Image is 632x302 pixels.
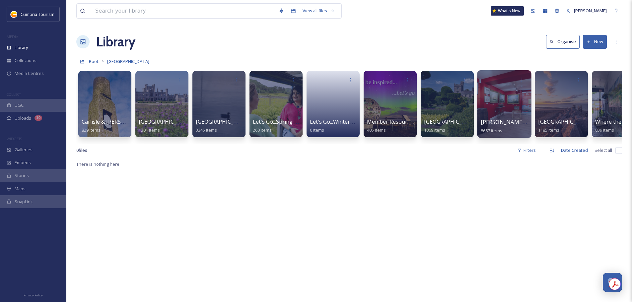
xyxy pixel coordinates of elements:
[15,102,24,108] span: UGC
[310,127,324,133] span: 0 items
[481,118,546,126] span: [PERSON_NAME] Uploads
[595,127,614,133] span: 839 items
[107,57,149,65] a: [GEOGRAPHIC_DATA]
[24,291,43,299] a: Privacy Policy
[139,127,160,133] span: 1301 items
[11,11,17,18] img: images.jpg
[82,127,101,133] span: 829 items
[15,70,44,77] span: Media Centres
[253,118,368,125] span: Let's Go...Spring / Summer 2025 Resource Hub
[546,35,580,48] button: Organise
[15,147,33,153] span: Galleries
[92,4,275,18] input: Search your library
[253,119,368,133] a: Let's Go...Spring / Summer 2025 Resource Hub260 items
[481,127,502,133] span: 8657 items
[7,34,18,39] span: MEDIA
[89,57,99,65] a: Root
[15,199,33,205] span: SnapLink
[96,32,135,52] a: Library
[15,44,28,51] span: Library
[424,119,477,133] a: [GEOGRAPHIC_DATA]1869 items
[538,127,559,133] span: 1185 items
[15,57,36,64] span: Collections
[424,118,477,125] span: [GEOGRAPHIC_DATA]
[15,172,29,179] span: Stories
[107,58,149,64] span: [GEOGRAPHIC_DATA]
[139,118,252,125] span: [GEOGRAPHIC_DATA] & [GEOGRAPHIC_DATA]
[563,4,610,17] a: [PERSON_NAME]
[367,127,386,133] span: 405 items
[546,35,583,48] a: Organise
[196,119,249,133] a: [GEOGRAPHIC_DATA]3245 items
[538,119,592,133] a: [GEOGRAPHIC_DATA]1185 items
[299,4,338,17] a: View all files
[558,144,591,157] div: Date Created
[367,119,415,133] a: Member Resources405 items
[21,11,54,17] span: Cumbria Tourism
[82,118,165,125] span: Carlisle & [PERSON_NAME]'s Wall
[196,127,217,133] span: 3245 items
[583,35,607,48] button: New
[603,273,622,292] button: Open Chat
[310,119,371,133] a: Let's Go...Winter 2025/260 items
[24,293,43,297] span: Privacy Policy
[82,119,165,133] a: Carlisle & [PERSON_NAME]'s Wall829 items
[35,115,42,121] div: 10
[491,6,524,16] a: What's New
[89,58,99,64] span: Root
[253,127,272,133] span: 260 items
[574,8,607,14] span: [PERSON_NAME]
[196,118,249,125] span: [GEOGRAPHIC_DATA]
[7,136,22,141] span: WIDGETS
[7,92,21,97] span: COLLECT
[76,161,120,167] span: There is nothing here.
[15,115,31,121] span: Uploads
[481,119,546,134] a: [PERSON_NAME] Uploads8657 items
[76,147,87,153] span: 0 file s
[139,119,252,133] a: [GEOGRAPHIC_DATA] & [GEOGRAPHIC_DATA]1301 items
[595,147,612,153] span: Select all
[514,144,539,157] div: Filters
[424,127,445,133] span: 1869 items
[310,118,371,125] span: Let's Go...Winter 2025/26
[538,118,592,125] span: [GEOGRAPHIC_DATA]
[367,118,415,125] span: Member Resources
[15,159,31,166] span: Embeds
[15,186,26,192] span: Maps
